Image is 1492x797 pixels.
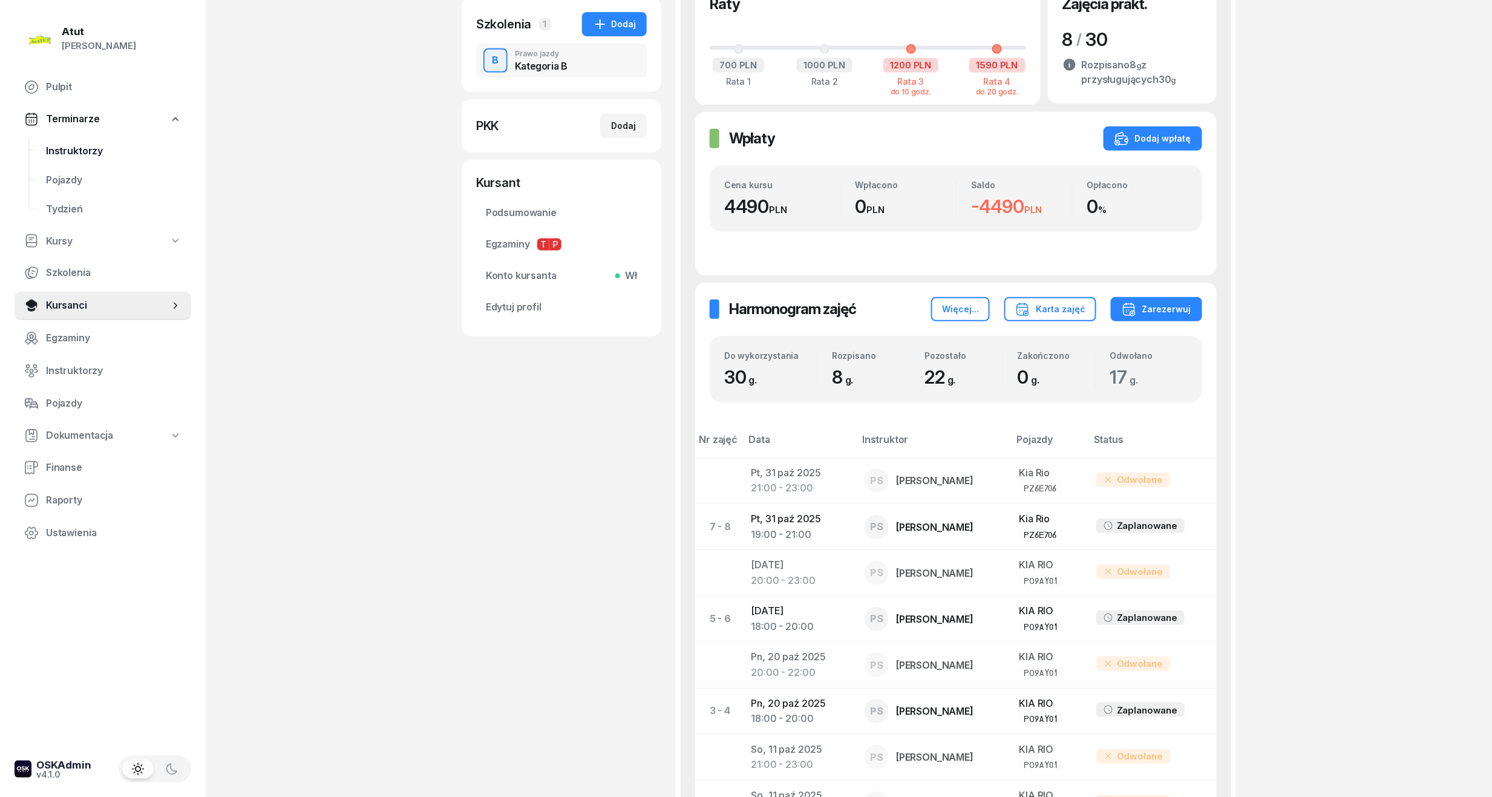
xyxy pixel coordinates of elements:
[36,760,91,770] div: OSKAdmin
[15,356,191,385] a: Instruktorzy
[1019,465,1077,481] div: Kia Rio
[855,431,1009,458] th: Instruktor
[751,665,846,681] div: 20:00 - 22:00
[1024,483,1057,493] div: PZ6E706
[15,519,191,548] a: Ustawienia
[1031,374,1039,386] small: g.
[1082,57,1202,87] div: Rozpisano z przysługujących
[1114,131,1191,146] div: Dodaj wpłatę
[1087,180,1188,190] div: Opłacono
[1087,195,1188,218] div: 0
[856,195,957,218] div: 0
[486,300,637,315] span: Edytuj profil
[620,268,637,284] span: Wł
[46,111,99,127] span: Terminarze
[969,87,1026,96] div: do 20 godz.
[46,330,182,346] span: Egzaminy
[742,503,856,549] td: Pt, 31 paź 2025
[695,503,742,549] td: 7 - 8
[695,431,742,458] th: Nr zajęć
[695,688,742,734] td: 3 - 4
[729,300,856,319] h2: Harmonogram zajęć
[751,527,846,543] div: 19:00 - 21:00
[46,79,182,95] span: Pulpit
[36,195,191,224] a: Tydzień
[1087,431,1217,458] th: Status
[969,58,1026,73] div: 1590 PLN
[46,460,182,476] span: Finanse
[36,770,91,779] div: v4.1.0
[883,58,939,73] div: 1200 PLN
[870,660,883,671] span: PS
[969,76,1026,87] div: Rata 4
[896,568,973,578] div: [PERSON_NAME]
[832,350,909,361] div: Rozpisano
[46,234,73,249] span: Kursy
[1077,30,1082,49] div: /
[796,76,854,87] div: Rata 2
[1019,557,1077,573] div: KIA RIO
[515,61,568,71] div: Kategoria B
[1136,61,1142,70] small: g
[971,195,1072,218] div: -4490
[1096,565,1170,579] div: Odwołane
[896,706,973,716] div: [PERSON_NAME]
[896,614,973,624] div: [PERSON_NAME]
[15,73,191,102] a: Pulpit
[1159,73,1177,85] span: 30
[46,428,113,444] span: Dokumentacja
[1024,622,1058,632] div: PO9AY01
[15,453,191,482] a: Finanse
[749,374,757,386] small: g.
[1171,76,1177,85] small: g
[1110,366,1144,388] span: 17
[1019,511,1077,527] div: Kia Rio
[1104,126,1202,151] button: Dodaj wpłatę
[1085,28,1108,50] span: 30
[1122,302,1191,317] div: Zarezerwuj
[870,568,883,578] span: PS
[1096,749,1170,764] div: Odwołane
[537,238,549,251] span: T
[483,48,508,73] button: B
[62,27,136,37] div: Atut
[769,204,787,215] small: PLN
[1024,713,1058,724] div: PO9AY01
[1024,759,1058,770] div: PO9AY01
[942,302,979,317] div: Więcej...
[1130,59,1142,71] span: 8
[724,195,840,218] div: 4490
[1024,576,1058,586] div: PO9AY01
[476,261,647,290] a: Konto kursantaWł
[742,431,856,458] th: Data
[1096,473,1170,487] div: Odwołane
[1062,28,1073,50] span: 8
[751,480,846,496] div: 21:00 - 23:00
[695,596,742,642] td: 5 - 6
[742,688,856,734] td: Pn, 20 paź 2025
[924,350,1002,361] div: Pozostało
[751,619,846,635] div: 18:00 - 20:00
[1024,204,1042,215] small: PLN
[1096,657,1170,671] div: Odwołane
[1018,366,1046,388] span: 0
[15,291,191,320] a: Kursanci
[1015,302,1085,317] div: Karta zajęć
[870,614,883,624] span: PS
[611,119,636,133] div: Dodaj
[476,117,499,134] div: PKK
[476,44,647,77] button: BPrawo jazdyKategoria B
[832,366,860,388] span: 8
[931,297,990,321] button: Więcej...
[1019,603,1077,619] div: KIA RIO
[870,752,883,763] span: PS
[486,205,637,221] span: Podsumowanie
[46,172,182,188] span: Pojazdy
[742,642,856,688] td: Pn, 20 paź 2025
[896,752,973,762] div: [PERSON_NAME]
[15,422,191,450] a: Dokumentacja
[896,660,973,670] div: [PERSON_NAME]
[15,761,31,778] img: logo-xs-dark@2x.png
[896,476,973,485] div: [PERSON_NAME]
[797,58,853,73] div: 1000 PLN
